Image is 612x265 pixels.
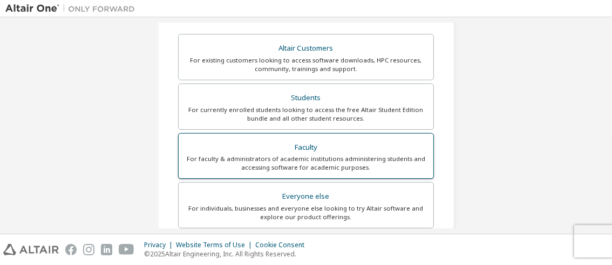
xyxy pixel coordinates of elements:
img: linkedin.svg [101,244,112,255]
div: Altair Customers [185,41,427,56]
img: facebook.svg [65,244,77,255]
img: youtube.svg [119,244,134,255]
div: Faculty [185,140,427,155]
div: Website Terms of Use [176,241,255,249]
div: Cookie Consent [255,241,311,249]
div: For faculty & administrators of academic institutions administering students and accessing softwa... [185,155,427,172]
div: For individuals, businesses and everyone else looking to try Altair software and explore our prod... [185,204,427,221]
img: instagram.svg [83,244,94,255]
div: For existing customers looking to access software downloads, HPC resources, community, trainings ... [185,56,427,73]
div: Everyone else [185,189,427,204]
div: Students [185,90,427,106]
div: Privacy [144,241,176,249]
img: Altair One [5,3,140,14]
div: For currently enrolled students looking to access the free Altair Student Edition bundle and all ... [185,106,427,123]
img: altair_logo.svg [3,244,59,255]
p: © 2025 Altair Engineering, Inc. All Rights Reserved. [144,249,311,259]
